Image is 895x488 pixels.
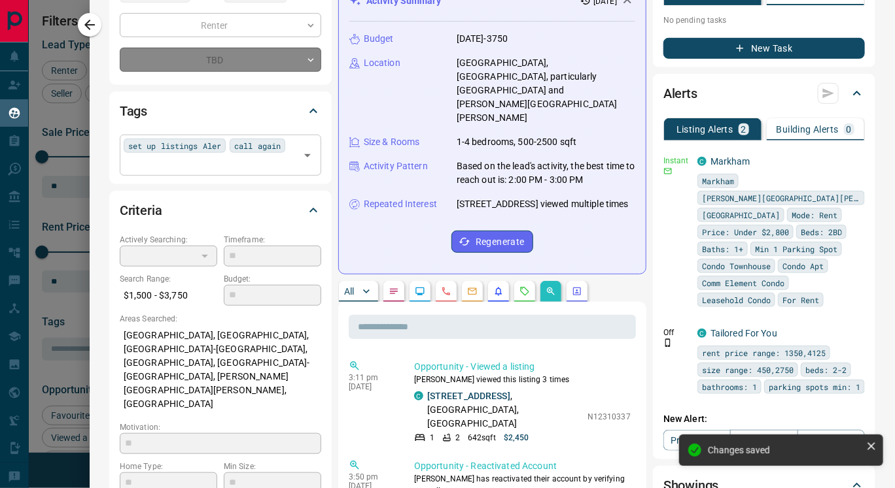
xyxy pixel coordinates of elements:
[457,135,577,149] p: 1-4 bedrooms, 500-2500 sqft
[120,421,321,433] p: Motivation:
[120,461,217,472] p: Home Type:
[455,432,460,444] p: 2
[663,327,690,338] p: Off
[120,234,217,246] p: Actively Searching:
[801,225,842,238] span: Beds: 2BD
[730,430,798,451] a: Condos
[128,139,221,152] span: set up listings Aler
[120,273,217,285] p: Search Range:
[120,285,217,306] p: $1,500 - $3,750
[389,286,399,297] svg: Notes
[120,101,147,122] h2: Tags
[414,391,423,400] div: condos.ca
[414,459,631,473] p: Opportunity - Reactivated Account
[777,125,839,134] p: Building Alerts
[427,391,510,401] a: [STREET_ADDRESS]
[702,380,757,393] span: bathrooms: 1
[504,432,529,444] p: $2,450
[364,197,437,211] p: Repeated Interest
[782,259,824,272] span: Condo Apt
[711,328,777,338] a: Tailored For You
[120,313,321,325] p: Areas Searched:
[663,38,865,59] button: New Task
[663,167,673,176] svg: Email
[782,293,819,306] span: For Rent
[572,286,582,297] svg: Agent Actions
[663,78,865,109] div: Alerts
[493,286,504,297] svg: Listing Alerts
[349,472,395,481] p: 3:50 pm
[663,430,731,451] a: Property
[663,10,865,30] p: No pending tasks
[519,286,530,297] svg: Requests
[457,32,508,46] p: [DATE]-3750
[224,234,321,246] p: Timeframe:
[457,56,635,125] p: [GEOGRAPHIC_DATA], [GEOGRAPHIC_DATA], particularly [GEOGRAPHIC_DATA] and [PERSON_NAME][GEOGRAPHIC...
[702,259,771,272] span: Condo Townhouse
[414,374,631,385] p: [PERSON_NAME] viewed this listing 3 times
[702,174,734,187] span: Markham
[364,56,400,70] p: Location
[224,273,321,285] p: Budget:
[120,48,321,72] div: TBD
[364,32,394,46] p: Budget
[702,242,743,255] span: Baths: 1+
[702,225,789,238] span: Price: Under $2,800
[414,360,631,374] p: Opportunity - Viewed a listing
[676,125,733,134] p: Listing Alerts
[427,389,581,431] p: , [GEOGRAPHIC_DATA], [GEOGRAPHIC_DATA]
[847,125,852,134] p: 0
[120,95,321,127] div: Tags
[298,146,317,165] button: Open
[741,125,746,134] p: 2
[663,83,697,104] h2: Alerts
[663,338,673,348] svg: Push Notification Only
[234,139,281,152] span: call again
[467,286,478,297] svg: Emails
[663,412,865,426] p: New Alert:
[702,346,826,359] span: rent price range: 1350,4125
[120,325,321,415] p: [GEOGRAPHIC_DATA], [GEOGRAPHIC_DATA], [GEOGRAPHIC_DATA]-[GEOGRAPHIC_DATA], [GEOGRAPHIC_DATA], [GE...
[349,382,395,391] p: [DATE]
[798,430,865,451] a: Mr.Loft
[120,200,162,221] h2: Criteria
[769,380,860,393] span: parking spots min: 1
[702,276,784,289] span: Comm Element Condo
[697,157,707,166] div: condos.ca
[349,373,395,382] p: 3:11 pm
[120,13,321,37] div: Renter
[663,155,690,167] p: Instant
[708,445,861,455] div: Changes saved
[792,208,837,221] span: Mode: Rent
[702,208,780,221] span: [GEOGRAPHIC_DATA]
[546,286,556,297] svg: Opportunities
[755,242,837,255] span: Min 1 Parking Spot
[441,286,451,297] svg: Calls
[430,432,434,444] p: 1
[702,293,771,306] span: Leasehold Condo
[702,191,860,204] span: [PERSON_NAME][GEOGRAPHIC_DATA][PERSON_NAME]
[711,156,750,167] a: Markham
[344,287,355,296] p: All
[224,461,321,472] p: Min Size:
[588,411,631,423] p: N12310337
[451,231,533,253] button: Regenerate
[120,195,321,226] div: Criteria
[457,197,629,211] p: [STREET_ADDRESS] viewed multiple times
[805,363,847,376] span: beds: 2-2
[364,135,420,149] p: Size & Rooms
[697,329,707,338] div: condos.ca
[468,432,496,444] p: 642 sqft
[415,286,425,297] svg: Lead Browsing Activity
[364,159,428,173] p: Activity Pattern
[702,363,794,376] span: size range: 450,2750
[457,159,635,187] p: Based on the lead's activity, the best time to reach out is: 2:00 PM - 3:00 PM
